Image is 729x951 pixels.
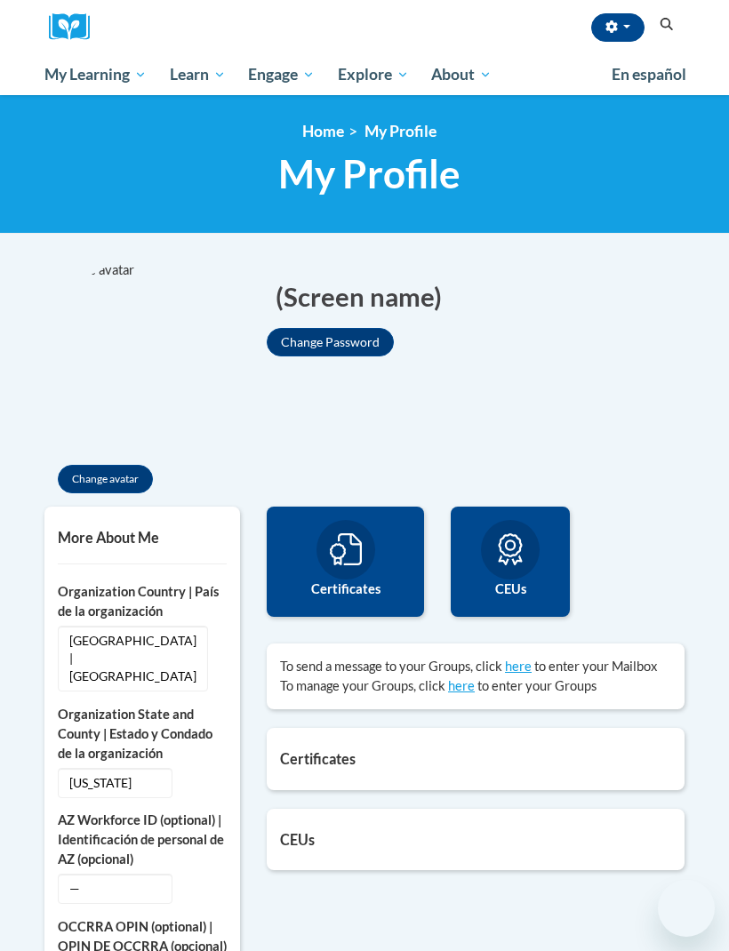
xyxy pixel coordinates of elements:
label: CEUs [464,579,557,599]
span: [US_STATE] [58,768,172,798]
img: profile avatar [44,260,240,456]
iframe: Button to launch messaging window [658,880,715,937]
a: Explore [326,54,421,95]
span: Engage [248,64,315,85]
button: Search [653,14,680,36]
span: My Profile [364,122,437,140]
label: Organization Country | País de la organización [58,582,227,621]
button: Change Password [267,328,394,356]
button: Change avatar [58,465,153,493]
img: Logo brand [49,13,102,41]
a: Home [302,122,344,140]
span: To send a message to your Groups, click [280,659,502,674]
a: here [505,659,532,674]
h5: Certificates [280,750,671,767]
span: — [58,874,172,904]
h5: More About Me [58,529,227,546]
label: AZ Workforce ID (optional) | Identificación de personal de AZ (opcional) [58,811,227,869]
a: Cox Campus [49,13,102,41]
a: here [448,678,475,693]
h5: CEUs [280,831,671,848]
a: Engage [236,54,326,95]
span: to enter your Mailbox [534,659,657,674]
span: My Profile [278,150,461,197]
div: Main menu [31,54,698,95]
label: Certificates [280,579,411,599]
span: [GEOGRAPHIC_DATA] | [GEOGRAPHIC_DATA] [58,626,208,691]
div: Click to change the profile picture [44,260,240,456]
span: Learn [170,64,226,85]
span: (Screen name) [276,278,442,315]
button: Account Settings [591,13,645,42]
a: En español [600,56,698,93]
span: My Learning [44,64,147,85]
span: En español [612,65,686,84]
span: to enter your Groups [477,678,597,693]
span: Explore [338,64,409,85]
label: Organization State and County | Estado y Condado de la organización [58,705,227,763]
a: Learn [158,54,237,95]
span: To manage your Groups, click [280,678,445,693]
a: About [421,54,504,95]
span: About [431,64,492,85]
a: My Learning [33,54,158,95]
